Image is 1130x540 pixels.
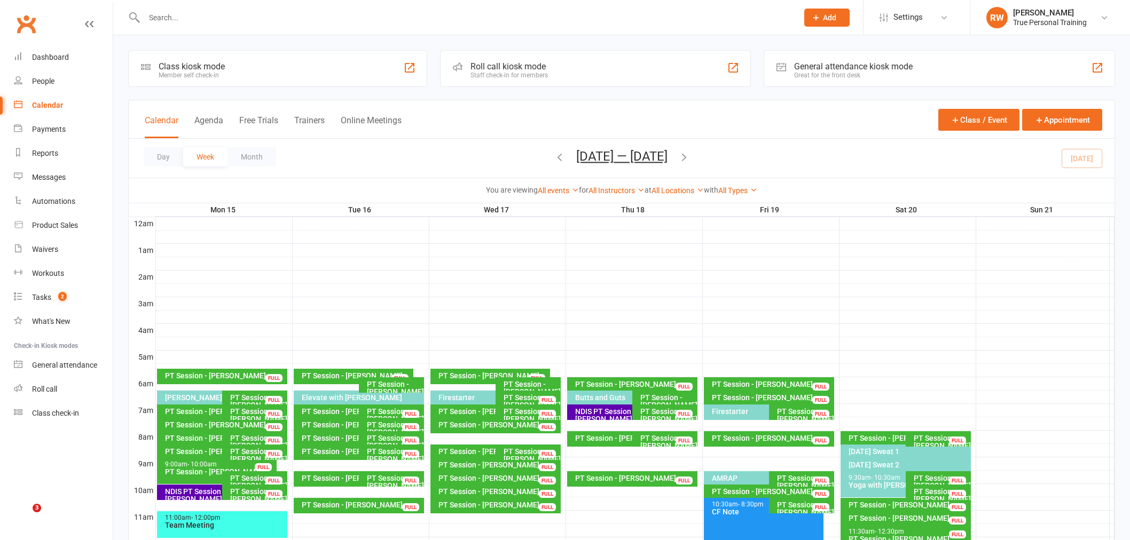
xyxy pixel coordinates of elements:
[949,436,966,444] div: FULL
[538,186,579,195] a: All events
[366,434,422,449] div: PT Session - [PERSON_NAME]
[503,380,559,395] div: PT Session - [PERSON_NAME]
[470,72,548,79] div: Staff check-in for members
[402,477,419,485] div: FULL
[14,189,113,213] a: Automations
[11,504,36,529] iframe: Intercom live chat
[539,410,556,418] div: FULL
[438,421,559,428] div: PT Session - [PERSON_NAME]
[812,396,829,404] div: FULL
[711,394,833,401] div: PT Session - [PERSON_NAME]
[14,237,113,261] a: Waivers
[13,11,40,37] a: Clubworx
[848,474,959,481] div: 9:30am
[429,203,566,217] th: Wed 17
[848,461,969,468] div: [DATE] Sweat 2
[164,408,275,415] div: PT Session - [PERSON_NAME]
[301,501,422,509] div: PT Session - [PERSON_NAME]
[129,270,155,283] th: 2am
[129,510,155,523] th: 11am
[14,261,113,285] a: Workouts
[588,186,645,195] a: All Instructors
[438,474,559,482] div: PT Session - [PERSON_NAME]
[14,93,113,117] a: Calendar
[32,245,58,253] div: Waivers
[738,501,764,508] span: - 8:30pm
[32,221,78,229] div: Product Sales
[539,490,556,498] div: FULL
[341,115,402,138] button: Online Meetings
[294,115,325,138] button: Trainers
[438,461,559,468] div: PT Session - [PERSON_NAME]
[32,173,66,181] div: Messages
[164,434,275,442] div: PT Session - [PERSON_NAME]
[652,186,704,195] a: All Locations
[265,410,282,418] div: FULL
[812,477,829,485] div: FULL
[579,186,588,194] strong: for
[913,474,969,489] div: PT Session - [PERSON_NAME]
[366,474,422,489] div: PT Session - [PERSON_NAME]
[402,410,419,418] div: FULL
[32,409,79,417] div: Class check-in
[486,186,538,194] strong: You are viewing
[129,430,155,443] th: 8am
[503,448,559,463] div: PT Session - [PERSON_NAME]
[301,421,412,428] div: PT Session - [PERSON_NAME]
[539,396,556,404] div: FULL
[58,292,67,301] span: 2
[575,408,685,423] div: NDIS PT Session - [PERSON_NAME]
[32,317,70,325] div: What's New
[129,297,155,310] th: 3am
[230,488,285,503] div: PT Session - [PERSON_NAME]
[704,186,718,194] strong: with
[711,380,833,388] div: PT Session - [PERSON_NAME]
[230,394,285,409] div: PT Session - [PERSON_NAME]
[230,448,285,463] div: PT Session - [PERSON_NAME]
[949,477,966,485] div: FULL
[875,528,904,535] span: - 12:30pm
[230,474,285,489] div: PT Session - [PERSON_NAME]
[949,517,966,525] div: FULL
[32,125,66,133] div: Payments
[129,323,155,337] th: 4am
[164,372,286,379] div: PT Session - [PERSON_NAME]
[812,383,829,391] div: FULL
[949,490,966,498] div: FULL
[812,490,829,498] div: FULL
[14,213,113,237] a: Product Sales
[230,408,285,423] div: PT Session - [PERSON_NAME]
[528,374,545,382] div: FULL
[776,474,832,489] div: PT Session - [PERSON_NAME]
[503,394,559,409] div: PT Session - [PERSON_NAME]
[640,408,695,423] div: PT Session - [PERSON_NAME]
[1022,109,1102,131] button: Appointment
[145,115,178,138] button: Calendar
[576,149,668,164] button: [DATE] — [DATE]
[438,372,548,379] div: PT Session - [PERSON_NAME]
[183,147,227,166] button: Week
[539,503,556,511] div: FULL
[575,394,685,401] div: Butts and Guts
[470,61,548,72] div: Roll call kiosk mode
[438,408,548,415] div: PT Session - [PERSON_NAME]
[575,434,685,442] div: PT Session - [PERSON_NAME]
[164,521,286,529] div: Team Meeting
[402,450,419,458] div: FULL
[129,243,155,257] th: 1am
[265,423,282,431] div: FULL
[301,394,422,401] div: Elevate with [PERSON_NAME]
[14,285,113,309] a: Tasks 2
[366,408,422,423] div: PT Session - [PERSON_NAME]
[893,5,923,29] span: Settings
[711,474,822,482] div: AMRAP
[265,396,282,404] div: FULL
[1013,18,1087,27] div: True Personal Training
[129,403,155,417] th: 7am
[164,468,275,475] div: PT Session - [PERSON_NAME]
[848,501,969,509] div: PT Session - [PERSON_NAME]
[265,450,282,458] div: FULL
[32,197,75,205] div: Automations
[503,408,559,423] div: PT Session - [PERSON_NAME]
[14,165,113,189] a: Messages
